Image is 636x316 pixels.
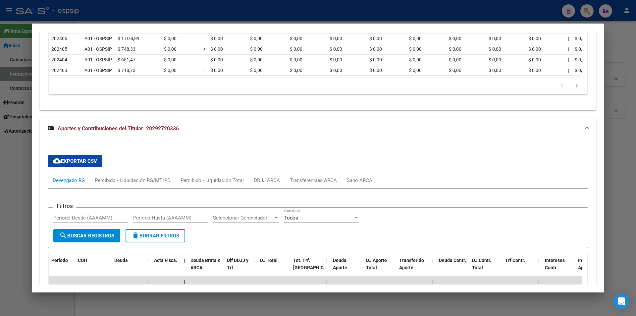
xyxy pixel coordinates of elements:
div: Open Intercom Messenger [613,293,629,309]
span: $ 0,00 [449,46,461,52]
span: $ 0,00 [210,57,223,62]
div: Devengado RG [53,177,85,184]
span: $ 0,00 [210,68,223,73]
div: DDJJ ARCA [254,177,280,184]
span: $ 0,00 [330,57,342,62]
span: | [568,36,569,41]
datatable-header-cell: | [181,253,188,283]
span: = [204,57,206,62]
span: Dif DDJJ y Trf. [227,258,248,271]
span: | [157,36,158,41]
span: = [204,68,206,73]
datatable-header-cell: Deuda Aporte [330,253,363,283]
datatable-header-cell: | [324,253,330,283]
span: | [568,68,569,73]
span: = [204,46,206,52]
span: $ 748,33 [118,46,135,52]
datatable-header-cell: | [536,253,542,283]
button: Borrar Filtros [126,229,185,242]
span: $ 651,47 [118,57,135,62]
datatable-header-cell: Dif DDJJ y Trf. [224,253,257,283]
datatable-header-cell: CUIT [75,253,112,283]
span: | [184,279,185,284]
span: $ 0,00 [330,46,342,52]
span: $ 0,00 [290,57,302,62]
datatable-header-cell: Transferido Aporte [397,253,430,283]
span: Período [51,258,68,263]
span: | [157,68,158,73]
span: DJ Aporte Total [366,258,387,271]
span: Transferido Aporte [399,258,424,271]
span: $ 0,00 [290,46,302,52]
div: Sano ARCA [347,177,372,184]
span: A01 - OSPSIP [84,36,112,41]
datatable-header-cell: Acta Fisca. [151,253,181,283]
span: $ 0,00 [369,36,382,41]
span: $ 0,00 [164,36,177,41]
span: $ 0,00 [409,57,422,62]
span: $ 0,00 [575,46,587,52]
a: go to next page [570,83,583,90]
span: $ 0,00 [449,36,461,41]
h3: Filtros [53,202,76,210]
span: $ 0,00 [210,46,223,52]
span: $ 0,00 [575,57,587,62]
span: $ 0,00 [528,68,541,73]
mat-icon: search [59,231,67,239]
span: Borrar Filtros [132,233,179,239]
div: Transferencias ARCA [290,177,337,184]
span: $ 0,00 [330,36,342,41]
span: $ 0,00 [369,57,382,62]
span: Buscar Registros [59,233,114,239]
span: $ 0,00 [528,36,541,41]
button: Buscar Registros [53,229,120,242]
mat-expansion-panel-header: Aportes y Contribuciones del Titular: 20292720336 [40,118,596,139]
datatable-header-cell: DJ Total [257,253,291,283]
span: $ 0,00 [210,36,223,41]
span: $ 0,00 [449,68,461,73]
span: Intereses Aporte [578,258,598,271]
span: $ 0,00 [250,68,263,73]
span: $ 0,00 [250,36,263,41]
span: | [432,258,434,263]
span: $ 0,00 [489,57,501,62]
mat-icon: cloud_download [53,157,61,165]
span: A01 - OSPSIP [84,46,112,52]
datatable-header-cell: | [145,253,151,283]
a: go to previous page [556,83,568,90]
span: $ 0,00 [575,68,587,73]
span: Seleccionar Gerenciador [213,215,273,221]
span: $ 0,00 [528,57,541,62]
datatable-header-cell: | [430,253,436,283]
span: $ 0,00 [164,68,177,73]
datatable-header-cell: Deuda [112,253,145,283]
span: Exportar CSV [53,158,97,164]
span: $ 0,00 [290,68,302,73]
span: $ 0,00 [409,46,422,52]
datatable-header-cell: Período [49,253,75,283]
span: = [204,36,206,41]
span: $ 0,00 [369,68,382,73]
span: $ 0,00 [164,46,177,52]
span: | [157,46,158,52]
span: $ 0,00 [575,36,587,41]
span: Tot. Trf. [GEOGRAPHIC_DATA] [293,258,338,271]
span: 202405 [51,46,67,52]
span: | [184,258,185,263]
span: $ 0,00 [290,36,302,41]
span: | [157,57,158,62]
span: $ 0,00 [250,57,263,62]
span: Deuda Contr. [439,258,466,263]
span: $ 0,00 [489,36,501,41]
datatable-header-cell: Deuda Contr. [436,253,469,283]
span: A01 - OSPSIP [84,68,112,73]
span: | [147,258,149,263]
span: | [147,279,149,284]
span: | [432,279,434,284]
datatable-header-cell: DJ Aporte Total [363,253,397,283]
span: A01 - OSPSIP [84,57,112,62]
span: Trf Contr. [505,258,525,263]
span: | [326,258,328,263]
span: $ 0,00 [330,68,342,73]
datatable-header-cell: DJ Contr. Total [469,253,503,283]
